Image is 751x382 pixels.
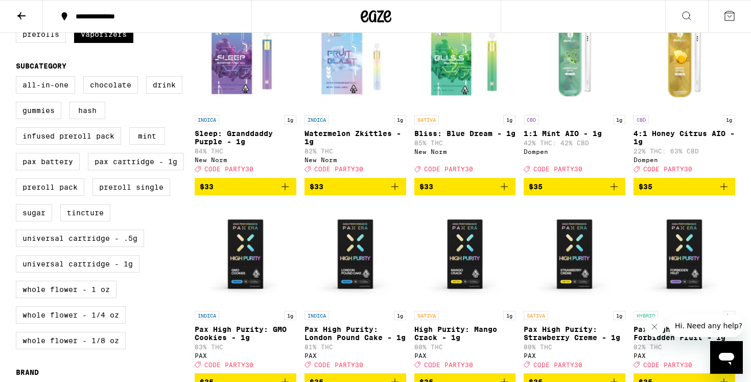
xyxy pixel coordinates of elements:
button: Add to bag [633,178,735,195]
label: Preroll Single [92,178,170,196]
div: Dompen [633,156,735,163]
a: Open page for Pax High Purity: GMO Cookies - 1g from PAX [195,204,296,373]
span: $33 [310,183,323,191]
p: SATIVA [524,311,548,320]
iframe: Message from company [669,314,743,337]
span: $35 [639,183,652,191]
p: Pax High Purity: London Pound Cake - 1g [304,325,406,342]
p: 82% THC [633,344,735,350]
legend: Subcategory [16,62,66,70]
a: Open page for High Purity: Mango Crack - 1g from PAX [414,204,516,373]
span: CODE PARTY30 [424,362,473,368]
p: 84% THC [195,148,296,154]
a: Open page for Sleep: Granddaddy Purple - 1g from New Norm [195,8,296,177]
label: Whole Flower - 1 oz [16,281,116,298]
p: 80% THC [524,344,625,350]
span: CODE PARTY30 [204,166,253,173]
p: Pax High Purity: Forbidden Fruit - 1g [633,325,735,342]
div: New Norm [414,148,516,155]
span: $35 [529,183,543,191]
label: Whole Flower - 1/4 oz [16,306,126,324]
p: 1g [723,115,735,124]
p: 1g [503,311,515,320]
label: PAX Cartridge - 1g [88,153,184,170]
button: Add to bag [414,178,516,195]
iframe: Button to launch messaging window [710,341,743,374]
div: PAX [524,352,625,359]
button: Add to bag [195,178,296,195]
div: PAX [195,352,296,359]
a: Open page for Pax High Purity: Forbidden Fruit - 1g from PAX [633,204,735,373]
legend: Brand [16,368,39,376]
p: 4:1 Honey Citrus AIO - 1g [633,129,735,146]
button: Add to bag [524,178,625,195]
img: New Norm - Bliss: Blue Dream - 1g [414,8,516,110]
p: 81% THC [304,344,406,350]
a: Open page for Pax High Purity: Strawberry Creme - 1g from PAX [524,204,625,373]
p: Sleep: Granddaddy Purple - 1g [195,129,296,146]
span: CODE PARTY30 [314,166,363,173]
p: High Purity: Mango Crack - 1g [414,325,516,342]
p: 1:1 Mint AIO - 1g [524,129,625,138]
p: INDICA [195,311,219,320]
label: Sugar [16,204,52,221]
label: All-In-One [16,76,75,94]
img: PAX - Pax High Purity: Forbidden Fruit - 1g [633,204,735,306]
div: PAX [633,352,735,359]
p: 1g [723,311,735,320]
label: Preroll Pack [16,178,84,196]
iframe: Close message [644,317,665,337]
p: Pax High Purity: GMO Cookies - 1g [195,325,296,342]
p: INDICA [304,311,329,320]
p: SATIVA [414,115,439,124]
p: SATIVA [414,311,439,320]
a: Open page for 4:1 Honey Citrus AIO - 1g from Dompen [633,8,735,177]
p: 83% THC [195,344,296,350]
p: CBD [633,115,649,124]
p: 82% THC [304,148,406,154]
button: Add to bag [304,178,406,195]
label: Vaporizers [74,26,133,43]
p: 42% THC: 42% CBD [524,140,625,146]
p: INDICA [195,115,219,124]
p: 1g [503,115,515,124]
img: Dompen - 4:1 Honey Citrus AIO - 1g [633,8,735,110]
p: 1g [394,115,406,124]
span: CODE PARTY30 [424,166,473,173]
p: Watermelon Zkittles - 1g [304,129,406,146]
a: Open page for 1:1 Mint AIO - 1g from Dompen [524,8,625,177]
div: Dompen [524,148,625,155]
div: New Norm [304,156,406,163]
a: Open page for Watermelon Zkittles - 1g from New Norm [304,8,406,177]
img: Dompen - 1:1 Mint AIO - 1g [524,8,625,110]
span: CODE PARTY30 [314,362,363,368]
span: CODE PARTY30 [204,362,253,368]
p: 1g [613,311,625,320]
label: PAX Battery [16,153,80,170]
label: Prerolls [16,26,66,43]
span: $33 [419,183,433,191]
p: 1g [394,311,406,320]
span: $33 [200,183,214,191]
label: Universal Cartridge - .5g [16,230,144,247]
p: 80% THC [414,344,516,350]
img: New Norm - Watermelon Zkittles - 1g [304,8,406,110]
p: INDICA [304,115,329,124]
label: Universal Cartridge - 1g [16,255,139,273]
a: Open page for Pax High Purity: London Pound Cake - 1g from PAX [304,204,406,373]
img: PAX - Pax High Purity: GMO Cookies - 1g [195,204,296,306]
img: PAX - High Purity: Mango Crack - 1g [414,204,516,306]
label: Hash [69,102,105,119]
p: 1g [284,311,296,320]
label: Mint [129,127,165,145]
label: Tincture [60,204,110,221]
label: Infused Preroll Pack [16,127,121,145]
span: CODE PARTY30 [643,362,692,368]
p: 85% THC [414,140,516,146]
label: Chocolate [83,76,138,94]
img: PAX - Pax High Purity: London Pound Cake - 1g [304,204,406,306]
p: HYBRID [633,311,658,320]
label: Drink [146,76,182,94]
p: Pax High Purity: Strawberry Creme - 1g [524,325,625,342]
